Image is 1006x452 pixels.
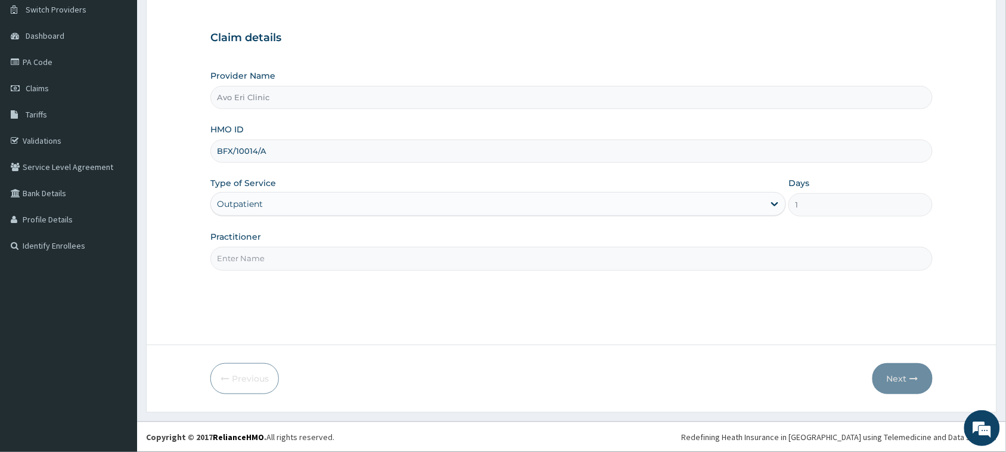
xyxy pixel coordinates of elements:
[26,4,86,15] span: Switch Providers
[873,363,933,394] button: Next
[682,431,997,443] div: Redefining Heath Insurance in [GEOGRAPHIC_DATA] using Telemedicine and Data Science!
[210,140,933,163] input: Enter HMO ID
[788,177,809,189] label: Days
[210,32,933,45] h3: Claim details
[210,247,933,270] input: Enter Name
[210,123,244,135] label: HMO ID
[213,432,264,442] a: RelianceHMO
[210,177,276,189] label: Type of Service
[26,83,49,94] span: Claims
[146,432,266,442] strong: Copyright © 2017 .
[26,109,47,120] span: Tariffs
[210,363,279,394] button: Previous
[26,30,64,41] span: Dashboard
[210,231,261,243] label: Practitioner
[217,198,263,210] div: Outpatient
[210,70,275,82] label: Provider Name
[137,422,1006,452] footer: All rights reserved.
